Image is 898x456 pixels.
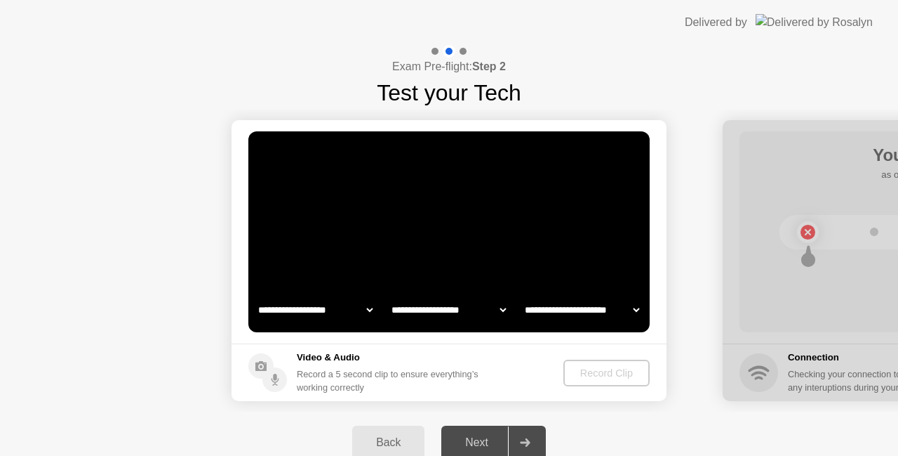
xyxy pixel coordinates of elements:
div: Record Clip [569,367,644,379]
select: Available speakers [389,296,509,324]
h4: Exam Pre-flight: [392,58,506,75]
div: Record a 5 second clip to ensure everything’s working correctly [297,367,484,394]
b: Step 2 [472,60,506,72]
img: Delivered by Rosalyn [756,14,873,30]
div: Delivered by [685,14,747,31]
div: Back [356,436,420,449]
h1: Test your Tech [377,76,521,110]
h5: Video & Audio [297,351,484,365]
select: Available cameras [255,296,375,324]
select: Available microphones [522,296,642,324]
div: Next [445,436,508,449]
button: Record Clip [563,360,650,386]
